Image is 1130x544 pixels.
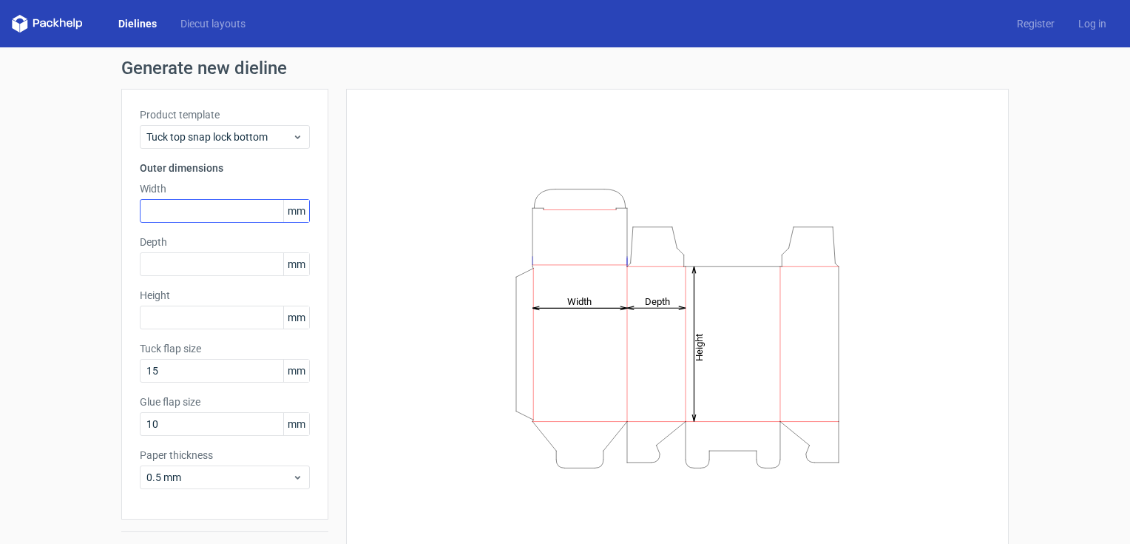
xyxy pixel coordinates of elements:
[140,341,310,356] label: Tuck flap size
[146,470,292,485] span: 0.5 mm
[146,130,292,144] span: Tuck top snap lock bottom
[106,16,169,31] a: Dielines
[140,394,310,409] label: Glue flap size
[283,360,309,382] span: mm
[645,295,670,306] tspan: Depth
[121,59,1009,77] h1: Generate new dieline
[140,448,310,463] label: Paper thickness
[567,295,592,306] tspan: Width
[140,235,310,249] label: Depth
[694,333,705,360] tspan: Height
[283,253,309,275] span: mm
[140,181,310,196] label: Width
[1066,16,1118,31] a: Log in
[1005,16,1066,31] a: Register
[283,200,309,222] span: mm
[283,413,309,435] span: mm
[140,107,310,122] label: Product template
[140,288,310,303] label: Height
[283,306,309,329] span: mm
[169,16,257,31] a: Diecut layouts
[140,161,310,175] h3: Outer dimensions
